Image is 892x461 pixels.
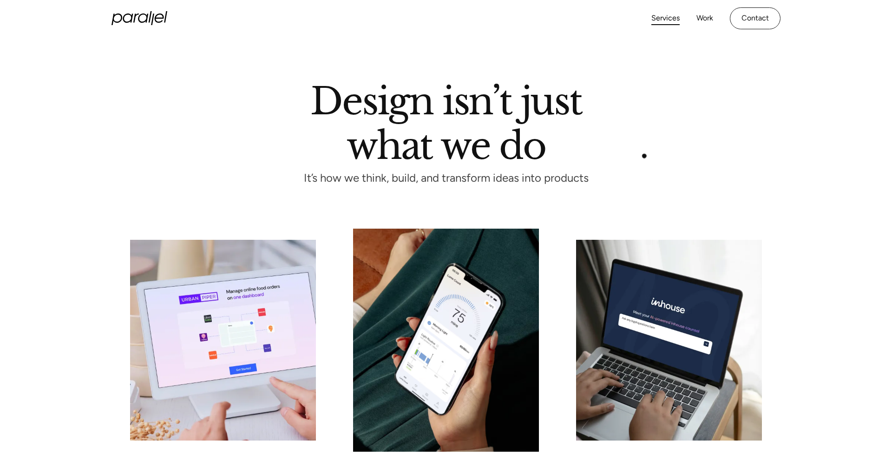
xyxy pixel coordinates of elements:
[287,174,605,182] p: It’s how we think, build, and transform ideas into products
[353,229,539,452] img: Robin Dhanwani's Image
[130,240,316,441] img: card-image
[651,12,680,25] a: Services
[730,7,780,29] a: Contact
[576,240,762,441] img: card-image
[696,12,713,25] a: Work
[310,83,582,159] h1: Design isn’t just what we do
